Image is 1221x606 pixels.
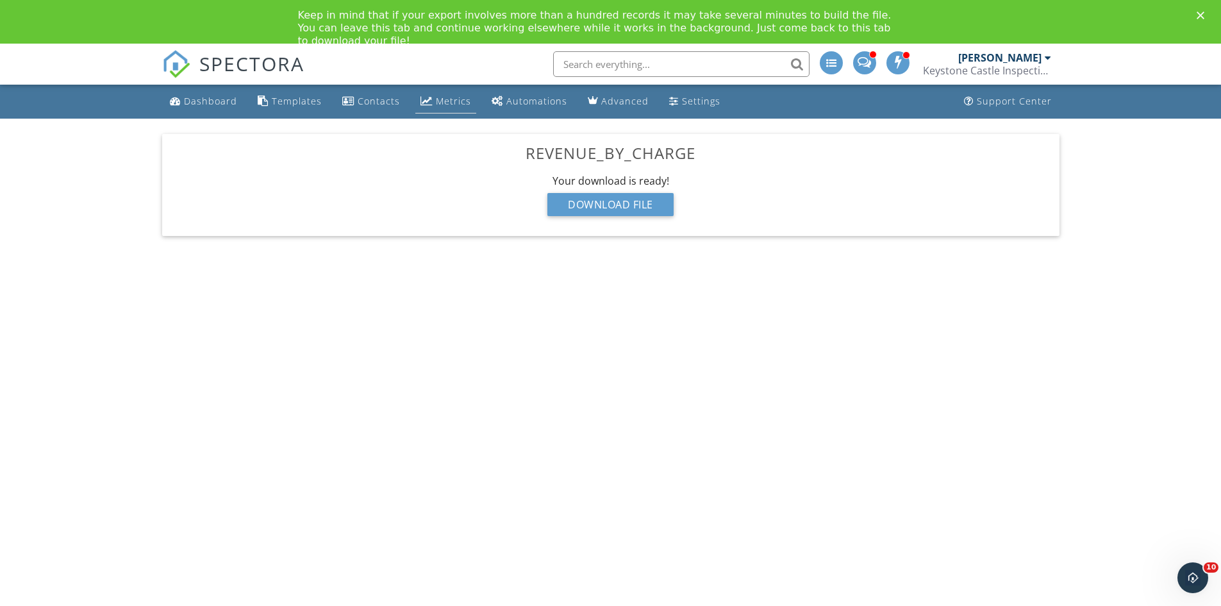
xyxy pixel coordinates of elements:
[664,90,726,114] a: Settings
[547,193,674,216] div: Download File
[165,90,242,114] a: Dashboard
[253,90,327,114] a: Templates
[436,95,471,107] div: Metrics
[272,95,322,107] div: Templates
[172,144,1049,162] h3: Revenue_By_Charge
[506,95,567,107] div: Automations
[682,95,720,107] div: Settings
[959,90,1057,114] a: Support Center
[923,64,1051,77] div: Keystone Castle Inspections LLC
[184,95,237,107] div: Dashboard
[358,95,400,107] div: Contacts
[298,9,903,47] div: Keep in mind that if your export involves more than a hundred records it may take several minutes...
[415,90,476,114] a: Metrics
[172,174,1049,188] div: Your download is ready!
[977,95,1052,107] div: Support Center
[162,50,190,78] img: The Best Home Inspection Software - Spectora
[958,51,1042,64] div: [PERSON_NAME]
[199,50,304,77] span: SPECTORA
[1197,12,1209,19] div: Close
[553,51,810,77] input: Search everything...
[486,90,572,114] a: Automations (Advanced)
[583,90,654,114] a: Advanced
[337,90,405,114] a: Contacts
[162,61,304,88] a: SPECTORA
[601,95,649,107] div: Advanced
[1204,562,1218,573] span: 10
[1177,562,1208,593] iframe: Intercom live chat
